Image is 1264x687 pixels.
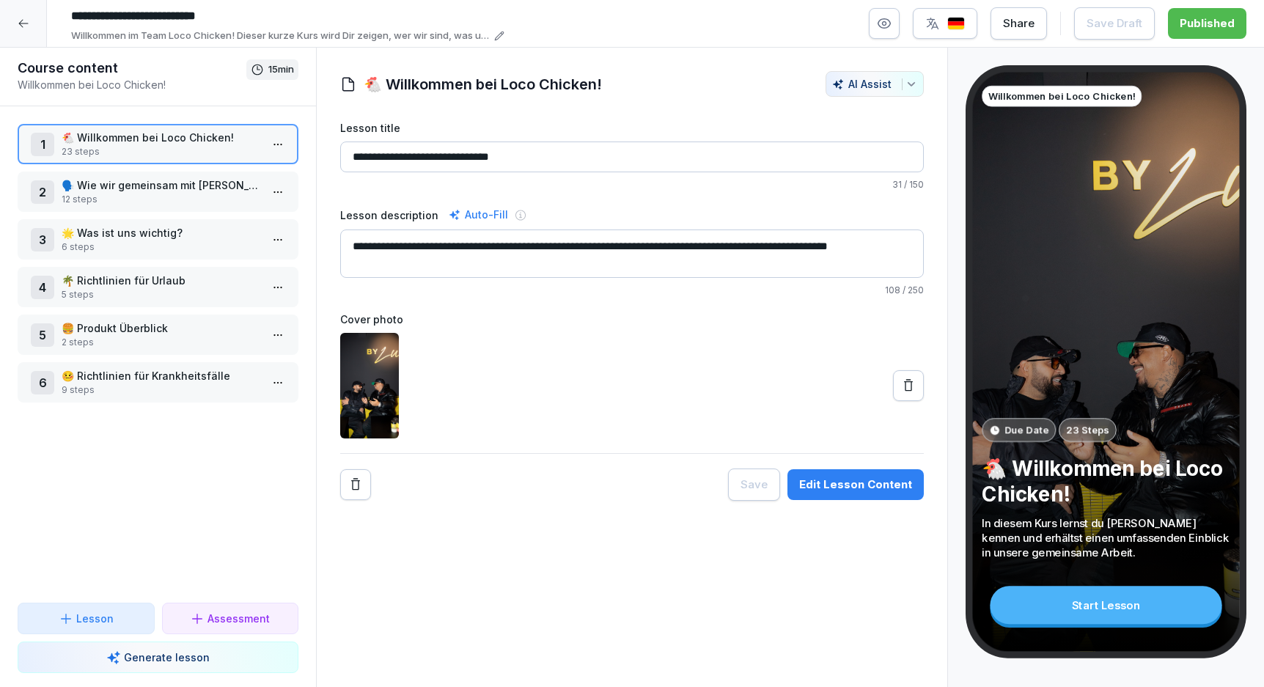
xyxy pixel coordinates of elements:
p: 15 min [268,62,294,77]
div: 2🗣️ Wie wir gemeinsam mit [PERSON_NAME] etwas Großes schaffen.12 steps [18,172,298,212]
p: Due Date [1004,423,1048,437]
p: 🍔 Produkt Überblick [62,320,260,336]
p: 2 steps [62,336,260,349]
button: Remove [340,469,371,500]
p: Willkommen bei Loco Chicken! [988,89,1136,103]
div: 4 [31,276,54,299]
label: Lesson description [340,207,438,223]
div: Edit Lesson Content [799,477,912,493]
p: 5 steps [62,288,260,301]
p: 🗣️ Wie wir gemeinsam mit [PERSON_NAME] etwas Großes schaffen. [62,177,260,193]
p: Willkommen im Team Loco Chicken! Dieser kurze Kurs wird Dir zeigen, wer wir sind, was uns ausmach... [71,29,490,43]
div: 4🌴 Richtlinien für Urlaub5 steps [18,267,298,307]
div: Share [1003,15,1035,32]
button: Edit Lesson Content [787,469,924,500]
p: Willkommen bei Loco Chicken! [18,77,246,92]
button: Save [728,469,780,501]
div: Published [1180,15,1235,32]
div: 6 [31,371,54,394]
div: 1🐔 Willkommen bei Loco Chicken!23 steps [18,124,298,164]
div: 5🍔 Produkt Überblick2 steps [18,315,298,355]
p: 23 steps [62,145,260,158]
p: Generate lesson [124,650,210,665]
p: 🌴 Richtlinien für Urlaub [62,273,260,288]
p: Lesson [76,611,114,626]
p: 🐔 Willkommen bei Loco Chicken! [982,455,1230,507]
span: 108 [885,284,900,295]
div: Start Lesson [990,586,1221,624]
p: 12 steps [62,193,260,206]
div: 2 [31,180,54,204]
p: Assessment [207,611,270,626]
p: 🤒 Richtlinien für Krankheitsfälle [62,368,260,383]
div: 3 [31,228,54,251]
p: In diesem Kurs lernst du [PERSON_NAME] kennen und erhältst einen umfassenden Einblick in unsere g... [982,515,1230,560]
p: 🐔 Willkommen bei Loco Chicken! [62,130,260,145]
p: / 150 [340,178,924,191]
p: 6 steps [62,240,260,254]
p: 🌟 Was ist uns wichtig? [62,225,260,240]
span: 31 [892,179,902,190]
p: / 250 [340,284,924,297]
label: Cover photo [340,312,924,327]
label: Lesson title [340,120,924,136]
div: Save [741,477,768,493]
div: 1 [31,133,54,156]
button: Lesson [18,603,155,634]
div: 6🤒 Richtlinien für Krankheitsfälle9 steps [18,362,298,403]
button: Share [991,7,1047,40]
img: c60ohejua3l6n1xj2f0g8be1.png [340,333,399,438]
div: AI Assist [832,78,917,90]
div: 3🌟 Was ist uns wichtig?6 steps [18,219,298,260]
h1: Course content [18,59,246,77]
button: Save Draft [1074,7,1155,40]
button: AI Assist [826,71,924,97]
p: 9 steps [62,383,260,397]
div: Save Draft [1087,15,1142,32]
button: Published [1168,8,1246,39]
h1: 🐔 Willkommen bei Loco Chicken! [364,73,602,95]
button: Generate lesson [18,642,298,673]
div: 5 [31,323,54,347]
p: 23 Steps [1066,423,1109,437]
img: de.svg [947,17,965,31]
div: Auto-Fill [446,206,511,224]
button: Assessment [162,603,299,634]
